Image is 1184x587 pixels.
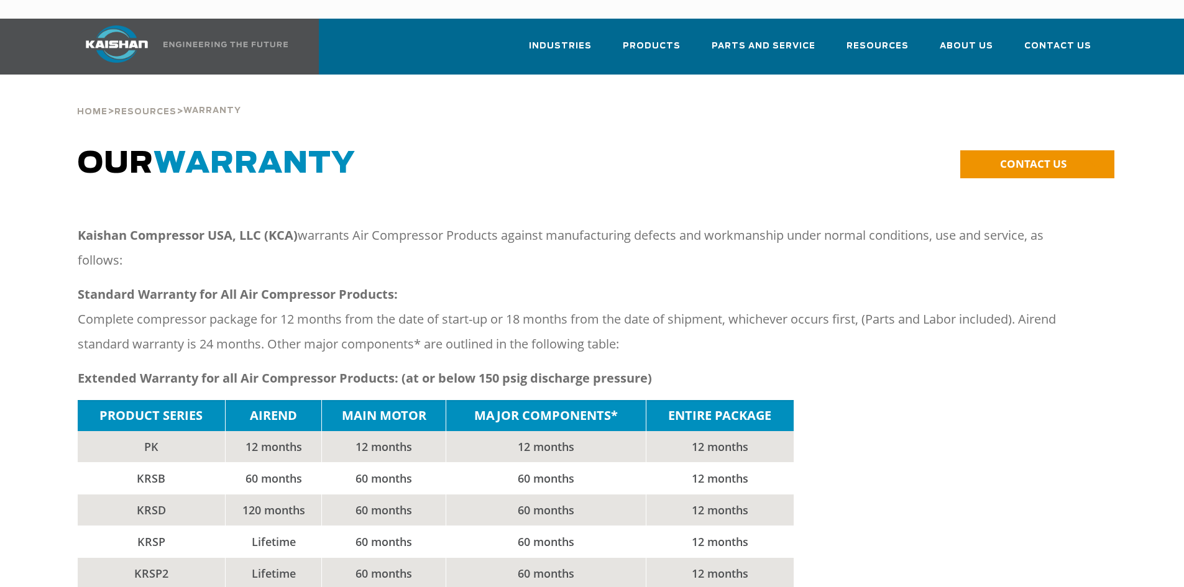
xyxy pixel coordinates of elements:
span: Warranty [183,107,241,115]
span: CONTACT US [1000,157,1067,171]
span: Industries [529,39,592,53]
p: Complete compressor package for 12 months from the date of start-up or 18 months from the date of... [78,282,1085,357]
span: Contact Us [1024,39,1091,53]
td: PK [78,431,226,463]
span: About Us [940,39,993,53]
td: MAIN MOTOR [322,400,446,431]
td: Lifetime [225,526,322,558]
a: About Us [940,30,993,72]
span: WARRANTY [154,149,356,179]
td: 12 months [446,431,646,463]
td: 60 months [446,463,646,494]
td: 60 months [446,526,646,558]
td: KRSD [78,494,226,526]
td: 12 months [225,431,322,463]
td: 60 months [446,494,646,526]
td: 60 months [322,526,446,558]
strong: Standard Warranty for All Air Compressor Products: [78,286,398,303]
strong: Kaishan Compressor USA, LLC (KCA) [78,227,298,243]
img: kaishan logo [70,25,163,63]
a: Home [77,106,108,117]
strong: Extended Warranty for all Air Compressor Products: (at or below 150 psig discharge pressure) [78,370,652,386]
a: Resources [847,30,909,72]
span: Products [623,39,681,53]
td: 12 months [322,431,446,463]
td: 12 months [646,526,794,558]
a: Resources [114,106,177,117]
a: Kaishan USA [70,19,290,75]
a: CONTACT US [960,150,1114,178]
td: 12 months [646,463,794,494]
a: Contact Us [1024,30,1091,72]
td: PRODUCT SERIES [78,400,226,431]
td: ENTIRE PACKAGE [646,400,794,431]
span: Parts and Service [712,39,815,53]
p: warrants Air Compressor Products against manufacturing defects and workmanship under normal condi... [78,223,1085,273]
a: Industries [529,30,592,72]
td: 60 months [322,463,446,494]
span: Resources [114,108,177,116]
img: Engineering the future [163,42,288,47]
td: 60 months [225,463,322,494]
a: Products [623,30,681,72]
span: Home [77,108,108,116]
td: 120 months [225,494,322,526]
td: AIREND [225,400,322,431]
a: Parts and Service [712,30,815,72]
td: KRSB [78,463,226,494]
td: 60 months [322,494,446,526]
div: > > [77,75,241,122]
td: 12 months [646,494,794,526]
td: KRSP [78,526,226,558]
span: OUR [78,149,356,179]
td: 12 months [646,431,794,463]
span: Resources [847,39,909,53]
td: MAJOR COMPONENTS* [446,400,646,431]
